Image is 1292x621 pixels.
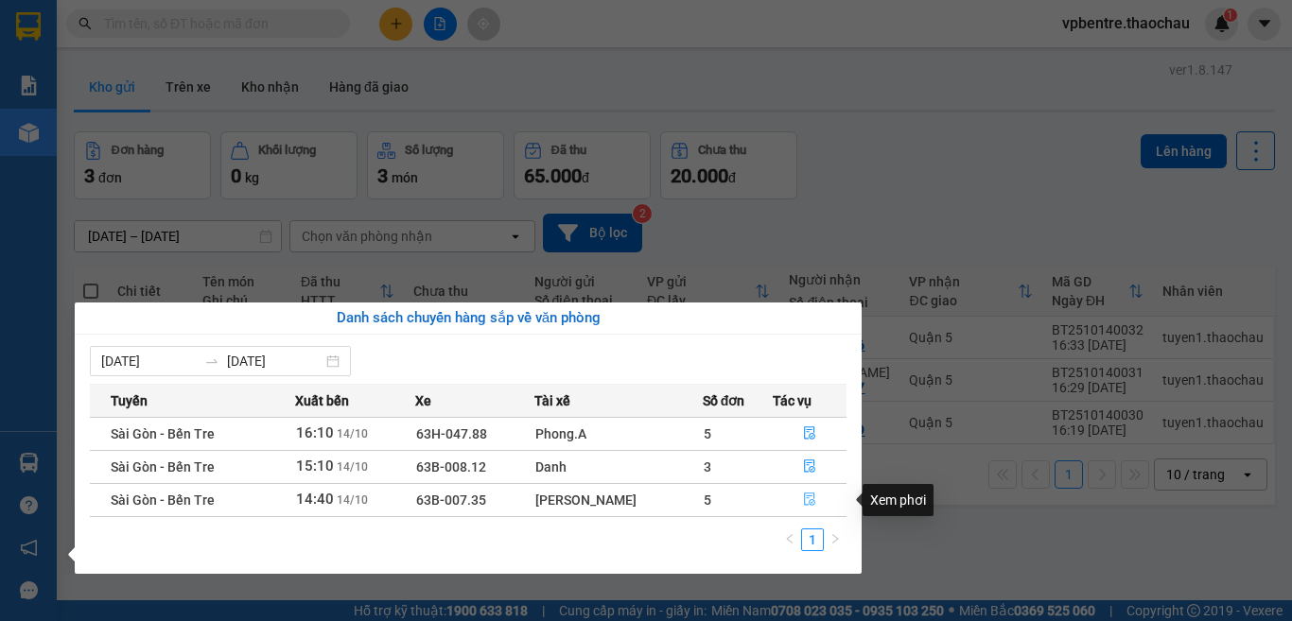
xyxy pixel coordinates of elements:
[829,533,841,544] span: right
[784,533,795,544] span: left
[416,426,487,441] span: 63H-047.88
[774,485,846,515] button: file-done
[774,452,846,482] button: file-done
[101,351,197,371] input: Từ ngày
[535,423,702,444] div: Phong.A
[801,528,824,551] li: 1
[802,529,823,550] a: 1
[111,492,215,508] span: Sài Gòn - Bến Tre
[204,354,219,369] span: to
[296,491,334,508] span: 14:40
[337,460,368,474] span: 14/10
[704,426,711,441] span: 5
[863,484,934,516] div: Xem phơi
[337,493,368,507] span: 14/10
[535,490,702,510] div: [PERSON_NAME]
[296,457,334,474] span: 15:10
[416,492,486,508] span: 63B-007.35
[704,492,711,508] span: 5
[774,419,846,449] button: file-done
[337,427,368,440] span: 14/10
[296,424,334,441] span: 16:10
[703,390,745,411] span: Số đơn
[415,390,431,411] span: Xe
[773,390,812,411] span: Tác vụ
[227,351,323,371] input: Đến ngày
[295,390,349,411] span: Xuất bến
[535,457,702,477] div: Danh
[90,307,847,330] div: Danh sách chuyến hàng sắp về văn phòng
[111,459,215,474] span: Sài Gòn - Bến Tre
[778,528,801,551] button: left
[778,528,801,551] li: Previous Page
[534,390,570,411] span: Tài xế
[803,459,816,474] span: file-done
[803,492,816,508] span: file-done
[704,459,711,474] span: 3
[416,459,486,474] span: 63B-008.12
[111,390,148,411] span: Tuyến
[803,426,816,441] span: file-done
[111,426,215,441] span: Sài Gòn - Bến Tre
[824,528,847,551] button: right
[204,354,219,369] span: swap-right
[824,528,847,551] li: Next Page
